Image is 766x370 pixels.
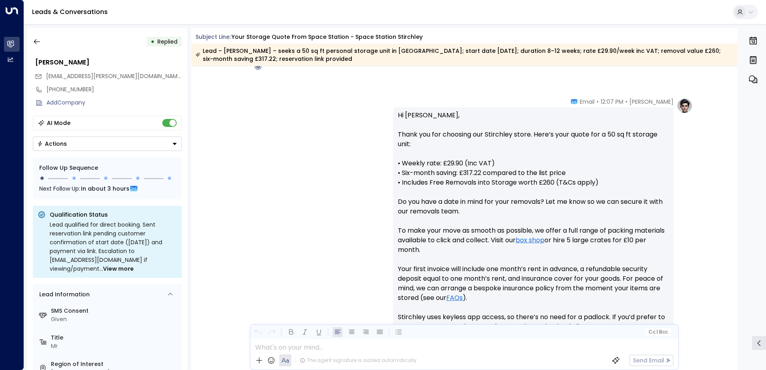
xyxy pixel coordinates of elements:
button: Cc|Bcc [645,328,671,336]
div: The agent signature is added automatically [300,357,417,364]
div: Button group with a nested menu [33,137,182,151]
span: [PERSON_NAME] [629,98,673,106]
img: profile-logo.png [677,98,693,114]
div: Mr [51,342,179,350]
div: AI Mode [47,119,71,127]
a: FAQs [446,293,463,303]
div: Follow Up Sequence [39,164,175,172]
div: Lead Information [36,290,90,299]
span: nav.sahdra@gmail.com [46,72,182,80]
label: Title [51,334,179,342]
div: Given [51,315,179,324]
span: Subject Line: [196,33,231,41]
span: | [656,329,658,335]
div: [PHONE_NUMBER] [46,85,182,94]
div: Actions [37,140,67,147]
span: • [625,98,627,106]
span: In about 3 hours [81,184,129,193]
button: Redo [267,327,277,337]
span: Email [580,98,595,106]
span: • [597,98,599,106]
span: Replied [157,38,177,46]
div: [PERSON_NAME] [35,58,182,67]
button: Undo [253,327,263,337]
span: [EMAIL_ADDRESS][PERSON_NAME][DOMAIN_NAME] [46,72,183,80]
div: Your storage quote from Space Station - Space Station Stirchley [232,33,423,41]
span: View more [103,264,134,273]
p: Qualification Status [50,211,177,219]
div: O [254,62,262,70]
label: Region of Interest [51,360,179,368]
div: Next Follow Up: [39,184,175,193]
a: box shop [516,235,544,245]
label: SMS Consent [51,307,179,315]
div: Lead – [PERSON_NAME] – seeks a 50 sq ft personal storage unit in [GEOGRAPHIC_DATA]; start date [D... [196,47,733,63]
span: Cc Bcc [648,329,667,335]
div: Lead qualified for direct booking. Sent reservation link pending customer confirmation of start d... [50,220,177,273]
span: 12:07 PM [601,98,623,106]
button: Actions [33,137,182,151]
a: Leads & Conversations [32,7,108,16]
div: AddCompany [46,99,182,107]
div: • [151,34,155,49]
